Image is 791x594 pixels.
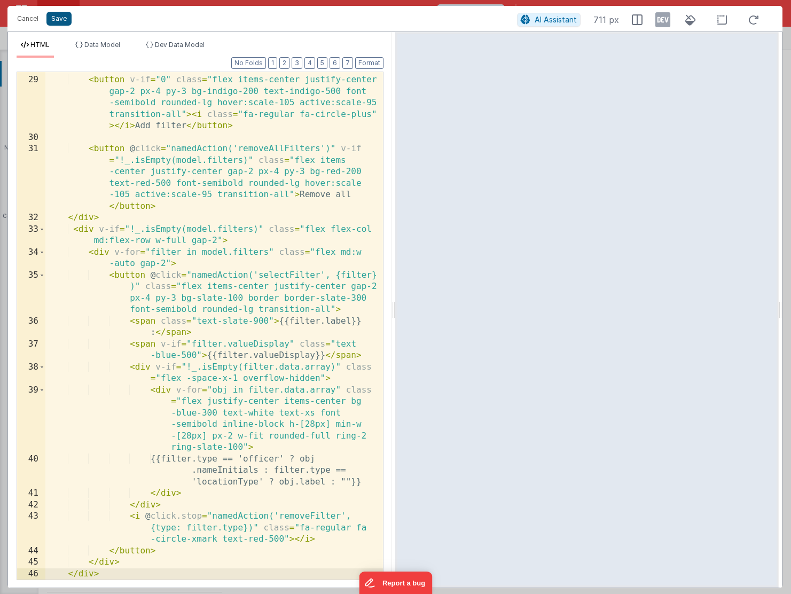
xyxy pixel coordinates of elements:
iframe: Marker.io feedback button [359,572,432,594]
div: 32 [17,212,45,224]
div: 38 [17,362,45,385]
span: HTML [30,41,50,49]
span: AI Assistant [535,15,577,24]
div: 30 [17,132,45,144]
div: 40 [17,454,45,488]
button: 4 [304,57,315,69]
button: 6 [330,57,340,69]
button: 1 [268,57,277,69]
div: 44 [17,545,45,557]
div: 33 [17,224,45,247]
div: 29 [17,74,45,132]
div: 36 [17,316,45,339]
div: 45 [17,557,45,568]
span: Data Model [84,41,120,49]
button: 3 [292,57,302,69]
div: 39 [17,385,45,454]
div: 34 [17,247,45,270]
div: 41 [17,488,45,499]
div: 46 [17,568,45,580]
button: 7 [342,57,353,69]
span: Dev Data Model [155,41,205,49]
button: AI Assistant [517,13,581,27]
button: Format [355,57,383,69]
div: 37 [17,339,45,362]
div: 42 [17,499,45,511]
button: 2 [279,57,289,69]
button: Save [46,12,72,26]
button: 5 [317,57,327,69]
div: 35 [17,270,45,316]
button: Cancel [12,11,44,26]
div: 43 [17,511,45,545]
span: 711 px [593,13,619,26]
button: No Folds [231,57,266,69]
div: 31 [17,143,45,212]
